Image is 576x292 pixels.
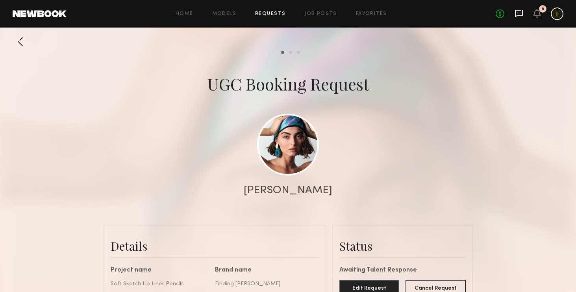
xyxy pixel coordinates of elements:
div: Details [111,238,319,254]
a: Requests [255,11,285,17]
a: Favorites [356,11,387,17]
div: Status [339,238,466,254]
div: 8 [541,7,544,11]
div: Finding [PERSON_NAME] [215,280,313,288]
div: Project name [111,267,209,274]
div: [PERSON_NAME] [244,185,332,196]
div: Brand name [215,267,313,274]
a: Models [212,11,236,17]
div: Awaiting Talent Response [339,267,466,274]
a: Job Posts [304,11,337,17]
div: Soft Sketch Lip Liner Pencils [111,280,209,288]
div: UGC Booking Request [207,73,369,95]
a: Home [176,11,193,17]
